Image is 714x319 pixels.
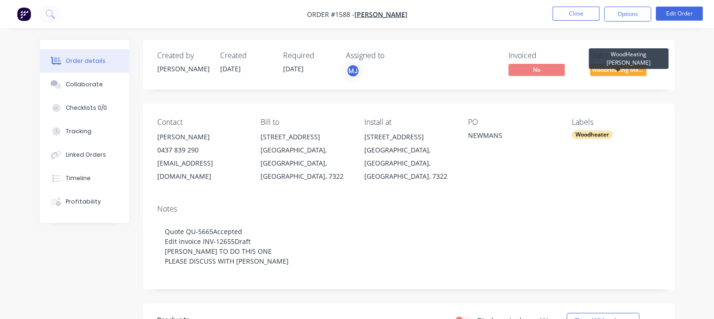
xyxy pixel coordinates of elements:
div: Created [220,51,272,60]
div: Notes [157,205,660,213]
div: Install at [364,118,453,127]
span: [DATE] [283,64,304,73]
div: PO [468,118,557,127]
div: [STREET_ADDRESS] [261,130,349,144]
span: No [508,64,565,76]
div: [GEOGRAPHIC_DATA], [GEOGRAPHIC_DATA], [GEOGRAPHIC_DATA], 7322 [364,144,453,183]
div: 0437 839 290 [157,144,246,157]
div: Tracking [66,127,92,136]
div: Quote QU-5665Accepted Edit invoice INV-12655Draft [PERSON_NAME] TO DO THIS ONE PLEASE DISCUSS WIT... [157,217,660,275]
span: Order #1588 - [307,10,354,19]
div: Bill to [261,118,349,127]
a: [PERSON_NAME] [354,10,407,19]
div: NEWMANS [468,130,557,144]
button: Collaborate [40,73,129,96]
div: WoodHeating [PERSON_NAME] [589,48,668,69]
div: Woodheater [572,130,613,139]
div: [PERSON_NAME]0437 839 290[EMAIL_ADDRESS][DOMAIN_NAME] [157,130,246,183]
div: Checklists 0/0 [66,104,107,112]
div: Invoiced [508,51,579,60]
div: Timeline [66,174,91,182]
div: Linked Orders [66,151,106,159]
div: Assigned to [346,51,440,60]
div: [PERSON_NAME] [157,64,209,74]
button: Linked Orders [40,143,129,167]
button: Order details [40,49,129,73]
span: [DATE] [220,64,241,73]
div: [GEOGRAPHIC_DATA], [GEOGRAPHIC_DATA], [GEOGRAPHIC_DATA], 7322 [261,144,349,183]
button: MJ [346,64,360,78]
div: [STREET_ADDRESS][GEOGRAPHIC_DATA], [GEOGRAPHIC_DATA], [GEOGRAPHIC_DATA], 7322 [364,130,453,183]
button: Profitability [40,190,129,213]
div: Created by [157,51,209,60]
button: Checklists 0/0 [40,96,129,120]
button: Close [553,7,599,21]
div: Collaborate [66,80,103,89]
button: Edit Order [656,7,703,21]
button: Tracking [40,120,129,143]
div: [STREET_ADDRESS] [364,130,453,144]
button: Timeline [40,167,129,190]
div: [PERSON_NAME] [157,130,246,144]
div: [EMAIL_ADDRESS][DOMAIN_NAME] [157,157,246,183]
div: Contact [157,118,246,127]
div: Order details [66,57,106,65]
img: Factory [17,7,31,21]
div: Profitability [66,197,101,206]
div: Required [283,51,335,60]
div: [STREET_ADDRESS][GEOGRAPHIC_DATA], [GEOGRAPHIC_DATA], [GEOGRAPHIC_DATA], 7322 [261,130,349,183]
button: Options [604,7,651,22]
div: Labels [572,118,660,127]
